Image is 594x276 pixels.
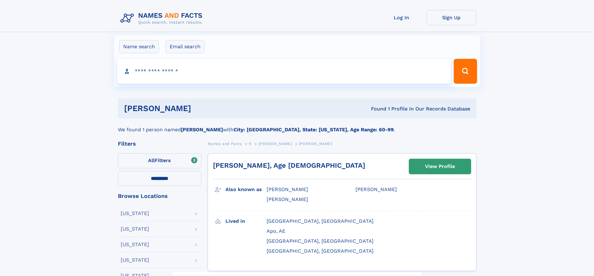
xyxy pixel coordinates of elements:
button: Search Button [454,59,477,84]
div: View Profile [425,159,455,174]
span: [PERSON_NAME] [299,142,332,146]
span: All [148,157,155,163]
a: View Profile [409,159,471,174]
span: Apo, AE [267,228,285,234]
a: Log In [377,10,427,25]
a: [PERSON_NAME], Age [DEMOGRAPHIC_DATA] [213,161,365,169]
a: Sign Up [427,10,476,25]
span: [PERSON_NAME] [267,186,308,192]
div: [US_STATE] [121,211,149,216]
span: [PERSON_NAME] [267,196,308,202]
span: [GEOGRAPHIC_DATA], [GEOGRAPHIC_DATA] [267,218,374,224]
label: Name search [119,40,159,53]
h3: Also known as [225,184,267,195]
h3: Lived in [225,216,267,227]
div: [US_STATE] [121,227,149,232]
h1: [PERSON_NAME] [124,105,281,112]
a: Names and Facts [208,140,242,147]
span: [GEOGRAPHIC_DATA], [GEOGRAPHIC_DATA] [267,248,374,254]
a: [PERSON_NAME] [258,140,292,147]
input: search input [117,59,451,84]
div: Filters [118,141,201,147]
span: [GEOGRAPHIC_DATA], [GEOGRAPHIC_DATA] [267,238,374,244]
b: City: [GEOGRAPHIC_DATA], State: [US_STATE], Age Range: 60-99 [234,127,394,133]
span: S [249,142,252,146]
span: [PERSON_NAME] [258,142,292,146]
label: Email search [166,40,205,53]
label: Filters [118,153,201,168]
b: [PERSON_NAME] [181,127,223,133]
div: Found 1 Profile In Our Records Database [281,105,470,112]
div: We found 1 person named with . [118,119,476,133]
div: [US_STATE] [121,242,149,247]
div: Browse Locations [118,193,201,199]
span: [PERSON_NAME] [355,186,397,192]
img: Logo Names and Facts [118,10,208,27]
div: [US_STATE] [121,258,149,263]
a: S [249,140,252,147]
